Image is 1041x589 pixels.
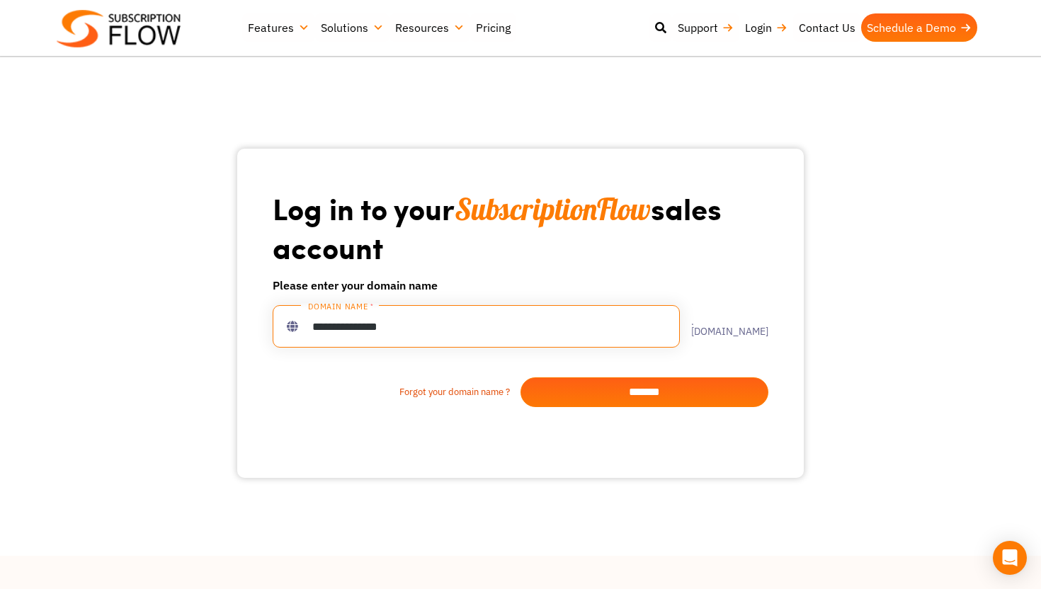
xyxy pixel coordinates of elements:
a: Forgot your domain name ? [273,385,520,399]
a: Resources [389,13,470,42]
label: .[DOMAIN_NAME] [680,316,768,336]
a: Features [242,13,315,42]
h1: Log in to your sales account [273,190,768,265]
a: Schedule a Demo [861,13,977,42]
a: Solutions [315,13,389,42]
div: Open Intercom Messenger [993,541,1027,575]
h6: Please enter your domain name [273,277,768,294]
span: SubscriptionFlow [455,190,651,228]
a: Login [739,13,793,42]
a: Pricing [470,13,516,42]
a: Support [672,13,739,42]
img: Subscriptionflow [57,10,181,47]
a: Contact Us [793,13,861,42]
